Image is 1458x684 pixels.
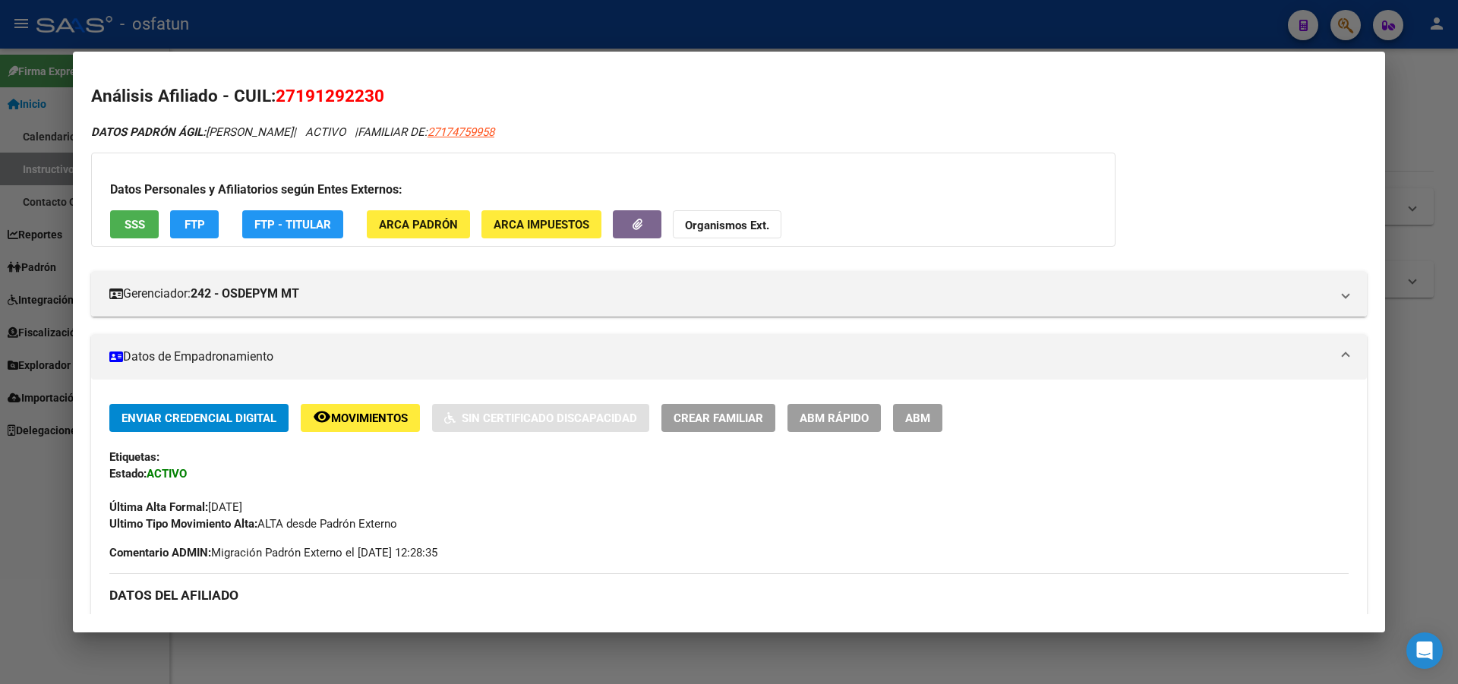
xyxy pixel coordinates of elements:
span: Migración Padrón Externo el [DATE] 12:28:35 [109,544,437,561]
button: SSS [110,210,159,238]
button: Sin Certificado Discapacidad [432,404,649,432]
button: ABM Rápido [787,404,881,432]
button: Movimientos [301,404,420,432]
h2: Análisis Afiliado - CUIL: [91,84,1367,109]
button: ARCA Padrón [367,210,470,238]
span: ABM [905,411,930,425]
span: ARCA Padrón [379,218,458,232]
strong: DATOS PADRÓN ÁGIL: [91,125,206,139]
mat-expansion-panel-header: Gerenciador:242 - OSDEPYM MT [91,271,1367,317]
span: ABM Rápido [800,411,869,425]
span: Sin Certificado Discapacidad [462,411,637,425]
span: ARCA Impuestos [494,218,589,232]
button: Crear Familiar [661,404,775,432]
span: FTP - Titular [254,218,331,232]
h3: Datos Personales y Afiliatorios según Entes Externos: [110,181,1097,199]
mat-expansion-panel-header: Datos de Empadronamiento [91,334,1367,380]
button: FTP - Titular [242,210,343,238]
h3: DATOS DEL AFILIADO [109,587,1349,604]
strong: 242 - OSDEPYM MT [191,285,299,303]
span: 27191292230 [276,86,384,106]
button: Organismos Ext. [673,210,781,238]
strong: Ultimo Tipo Movimiento Alta: [109,517,257,531]
span: Enviar Credencial Digital [121,411,276,425]
span: [PERSON_NAME] [91,125,293,139]
button: ABM [893,404,942,432]
span: 27174759958 [428,125,494,139]
strong: Organismos Ext. [685,219,769,232]
mat-panel-title: Datos de Empadronamiento [109,348,1330,366]
span: SSS [125,218,145,232]
button: FTP [170,210,219,238]
span: Movimientos [331,411,408,425]
span: ALTA desde Padrón Externo [109,517,397,531]
strong: Comentario ADMIN: [109,546,211,559]
strong: ACTIVO [147,467,187,481]
mat-icon: remove_red_eye [313,408,331,426]
button: ARCA Impuestos [481,210,601,238]
i: | ACTIVO | [91,125,494,139]
strong: Última Alta Formal: [109,500,208,514]
span: FAMILIAR DE: [358,125,494,139]
span: Crear Familiar [674,411,763,425]
div: Open Intercom Messenger [1406,632,1443,669]
button: Enviar Credencial Digital [109,404,289,432]
span: FTP [185,218,205,232]
strong: Etiquetas: [109,450,159,464]
mat-panel-title: Gerenciador: [109,285,1330,303]
strong: Estado: [109,467,147,481]
span: [DATE] [109,500,242,514]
